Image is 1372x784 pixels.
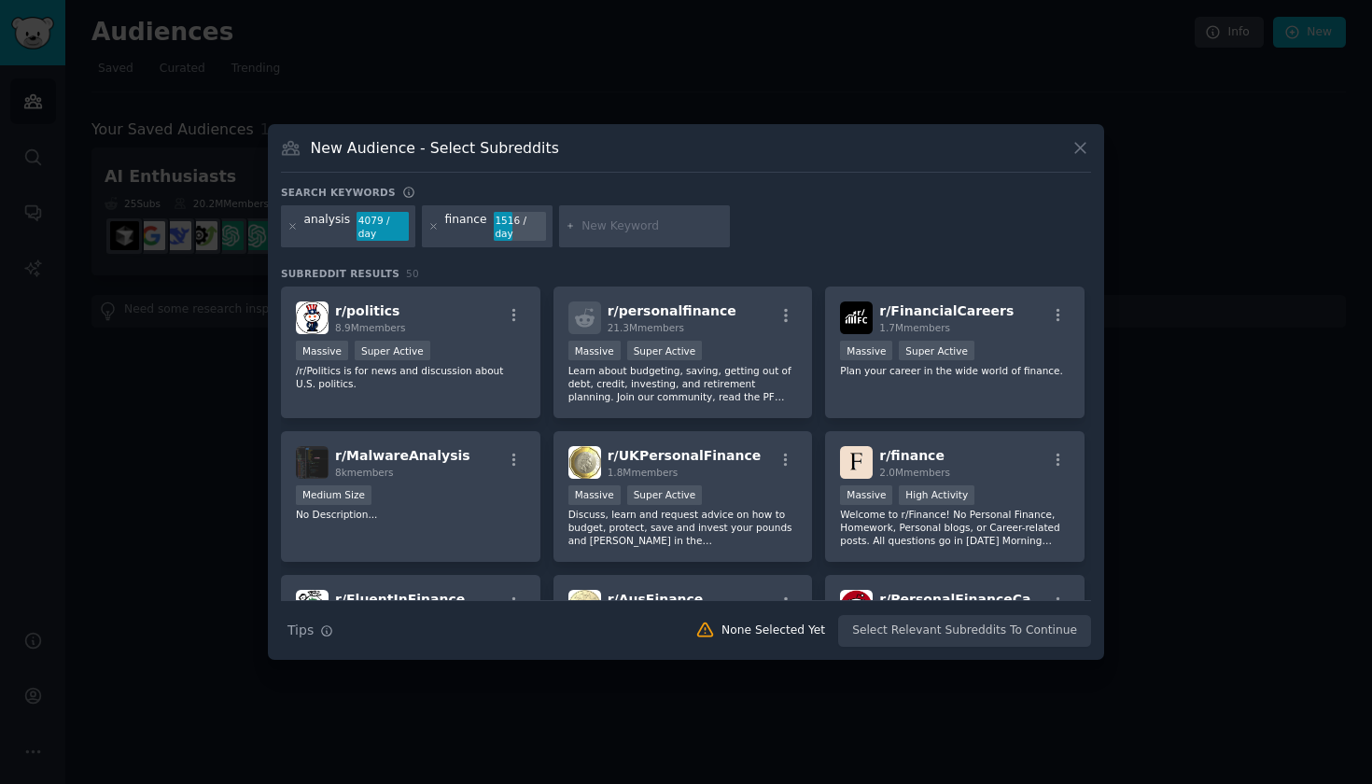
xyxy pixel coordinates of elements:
[568,341,621,360] div: Massive
[879,467,950,478] span: 2.0M members
[840,590,873,623] img: PersonalFinanceCanada
[494,212,546,242] div: 1516 / day
[281,614,340,647] button: Tips
[335,448,470,463] span: r/ MalwareAnalysis
[311,138,559,158] h3: New Audience - Select Subreddits
[627,341,703,360] div: Super Active
[608,592,704,607] span: r/ AusFinance
[296,590,329,623] img: FluentInFinance
[281,267,399,280] span: Subreddit Results
[296,364,525,390] p: /r/Politics is for news and discussion about U.S. politics.
[840,301,873,334] img: FinancialCareers
[840,364,1070,377] p: Plan your career in the wide world of finance.
[355,341,430,360] div: Super Active
[608,448,762,463] span: r/ UKPersonalFinance
[879,303,1014,318] span: r/ FinancialCareers
[335,592,465,607] span: r/ FluentInFinance
[840,446,873,479] img: finance
[296,508,525,521] p: No Description...
[581,218,723,235] input: New Keyword
[335,467,394,478] span: 8k members
[335,303,399,318] span: r/ politics
[568,446,601,479] img: UKPersonalFinance
[608,322,684,333] span: 21.3M members
[627,485,703,505] div: Super Active
[296,485,371,505] div: Medium Size
[304,212,351,242] div: analysis
[879,592,1067,607] span: r/ PersonalFinanceCanada
[899,485,974,505] div: High Activity
[840,485,892,505] div: Massive
[445,212,487,242] div: finance
[568,590,601,623] img: AusFinance
[568,364,798,403] p: Learn about budgeting, saving, getting out of debt, credit, investing, and retirement planning. J...
[281,186,396,199] h3: Search keywords
[899,341,974,360] div: Super Active
[608,303,736,318] span: r/ personalfinance
[296,341,348,360] div: Massive
[296,446,329,479] img: MalwareAnalysis
[296,301,329,334] img: politics
[568,508,798,547] p: Discuss, learn and request advice on how to budget, protect, save and invest your pounds and [PER...
[357,212,409,242] div: 4079 / day
[721,623,825,639] div: None Selected Yet
[406,268,419,279] span: 50
[568,485,621,505] div: Massive
[879,322,950,333] span: 1.7M members
[879,448,945,463] span: r/ finance
[608,467,679,478] span: 1.8M members
[287,621,314,640] span: Tips
[840,341,892,360] div: Massive
[840,508,1070,547] p: Welcome to r/Finance! No Personal Finance, Homework, Personal blogs, or Career-related posts. All...
[335,322,406,333] span: 8.9M members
